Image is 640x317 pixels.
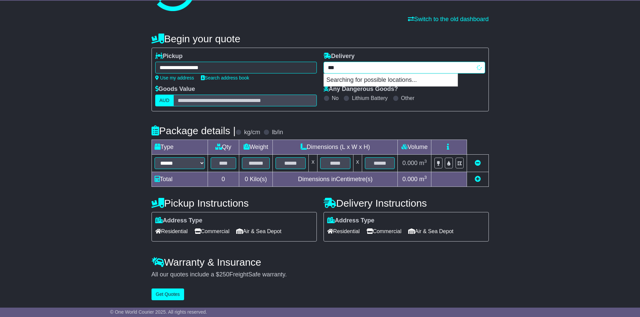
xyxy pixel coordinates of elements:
h4: Pickup Instructions [152,198,317,209]
h4: Warranty & Insurance [152,257,489,268]
sup: 3 [424,175,427,180]
td: Dimensions in Centimetre(s) [273,172,398,187]
label: Address Type [327,217,375,224]
label: Delivery [324,53,355,60]
span: 250 [219,271,229,278]
label: Goods Value [155,86,195,93]
p: Searching for possible locations... [324,74,458,87]
td: Kilo(s) [239,172,273,187]
span: Commercial [367,226,401,236]
label: Lithium Battery [352,95,388,101]
label: Address Type [155,217,203,224]
td: x [353,155,362,172]
span: 0.000 [402,176,418,182]
td: x [309,155,317,172]
sup: 3 [424,159,427,164]
span: Commercial [195,226,229,236]
label: Other [401,95,415,101]
span: © One World Courier 2025. All rights reserved. [110,309,207,315]
a: Add new item [475,176,481,182]
label: lb/in [272,129,283,136]
span: m [419,176,427,182]
td: Total [152,172,208,187]
typeahead: Please provide city [324,62,485,73]
span: Air & Sea Depot [236,226,282,236]
td: Volume [398,140,431,155]
td: Qty [208,140,239,155]
h4: Package details | [152,125,236,136]
a: Use my address [155,75,194,81]
span: 0.000 [402,160,418,166]
span: Residential [327,226,360,236]
td: Weight [239,140,273,155]
a: Switch to the old dashboard [408,16,488,22]
td: Dimensions (L x W x H) [273,140,398,155]
h4: Begin your quote [152,33,489,44]
button: Get Quotes [152,288,184,300]
td: Type [152,140,208,155]
span: m [419,160,427,166]
span: Air & Sea Depot [408,226,454,236]
label: Any Dangerous Goods? [324,86,398,93]
label: No [332,95,339,101]
span: 0 [245,176,248,182]
a: Search address book [201,75,249,81]
label: kg/cm [244,129,260,136]
a: Remove this item [475,160,481,166]
label: Pickup [155,53,183,60]
div: All our quotes include a $ FreightSafe warranty. [152,271,489,278]
span: Residential [155,226,188,236]
label: AUD [155,95,174,106]
h4: Delivery Instructions [324,198,489,209]
td: 0 [208,172,239,187]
